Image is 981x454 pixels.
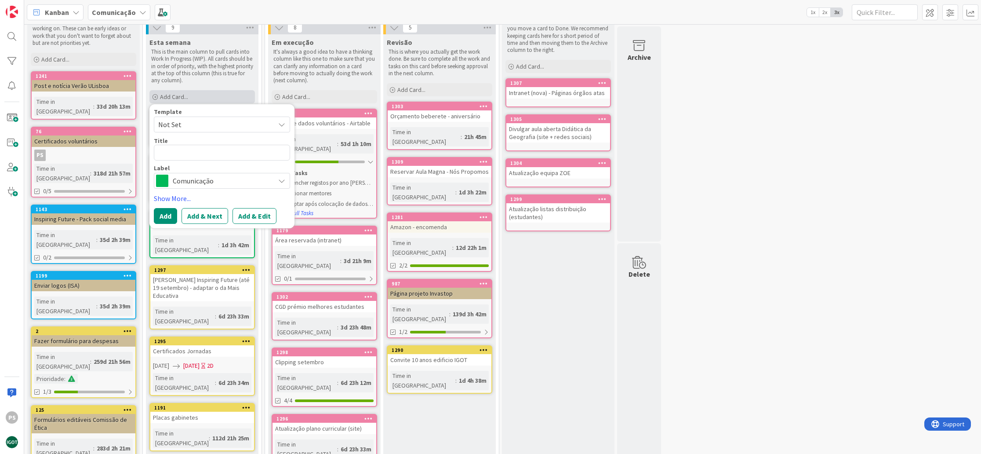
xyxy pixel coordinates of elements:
[276,227,376,234] div: 1179
[392,159,491,165] div: 1309
[388,288,491,299] div: Página projeto Invastop
[272,356,376,368] div: Clipping setembro
[275,318,337,337] div: Time in [GEOGRAPHIC_DATA]
[628,52,651,62] div: Archive
[387,345,492,394] a: 1290Convite 10 anos edificio IGOTTime in [GEOGRAPHIC_DATA]:1d 4h 38m
[506,159,610,167] div: 1304
[275,251,340,271] div: Time in [GEOGRAPHIC_DATA]
[32,205,135,225] div: 1143Inspiring Future - Pack social media
[392,103,491,110] div: 1303
[36,407,135,413] div: 125
[516,62,544,70] span: Add Card...
[387,279,492,338] a: 987Página projeto InvastopTime in [GEOGRAPHIC_DATA]:139d 3h 42m1/2
[272,117,376,129] div: Base de dados voluntários - Airtable
[337,444,338,454] span: :
[153,373,215,392] div: Time in [GEOGRAPHIC_DATA]
[91,357,133,366] div: 259d 21h 56m
[390,304,449,324] div: Time in [GEOGRAPHIC_DATA]
[272,423,376,434] div: Atualização plano curricular (site)
[276,416,376,422] div: 1296
[45,7,69,18] span: Kanban
[93,102,94,111] span: :
[388,166,491,177] div: Reservar Aula Magna - Nós Propomos
[34,230,96,249] div: Time in [GEOGRAPHIC_DATA]
[338,378,374,388] div: 6d 23h 12m
[32,150,135,161] div: PS
[149,337,255,396] a: 1295Certificados Jornadas[DATE][DATE]2DTime in [GEOGRAPHIC_DATA]:6d 23h 34m
[154,165,170,171] span: Label
[209,433,210,443] span: :
[276,209,314,218] button: Show Full Tasks
[390,238,452,257] div: Time in [GEOGRAPHIC_DATA]
[284,396,292,405] span: 4/4
[90,168,91,178] span: :
[388,110,491,122] div: Orçamento beberete - aniversário
[32,414,135,433] div: Formulários editáveis Comissão de Ética
[32,272,135,291] div: 1199Enviar logos (ISA)
[275,134,337,154] div: Time in [GEOGRAPHIC_DATA]
[165,22,180,33] span: 9
[36,328,135,334] div: 2
[457,187,489,197] div: 1d 3h 22m
[388,354,491,366] div: Convite 10 anos edificio IGOT
[272,227,376,234] div: 1179
[150,266,254,301] div: 1297[PERSON_NAME] Inspiring Future (até 19 setembro) - adaptar o da Mais Educativa
[388,158,491,166] div: 1309
[337,139,338,149] span: :
[337,322,338,332] span: :
[272,110,376,117] div: 1264
[153,361,169,370] span: [DATE]
[506,115,610,123] div: 1305
[207,361,214,370] div: 2D
[36,273,135,279] div: 1199
[153,428,209,448] div: Time in [GEOGRAPHIC_DATA]
[403,22,418,33] span: 5
[397,86,425,94] span: Add Card...
[32,272,135,280] div: 1199
[41,55,69,63] span: Add Card...
[807,8,819,17] span: 1x
[160,93,188,101] span: Add Card...
[506,203,610,223] div: Atualização listas distribuição (estudantes)
[275,169,374,178] div: Open Tasks
[506,195,610,223] div: 1299Atualização listas distribuição (estudantes)
[452,243,454,253] span: :
[96,301,98,311] span: :
[455,187,457,197] span: :
[36,206,135,212] div: 1143
[272,348,376,356] div: 1298
[390,127,461,146] div: Time in [GEOGRAPHIC_DATA]
[31,271,136,319] a: 1199Enviar logos (ISA)Time in [GEOGRAPHIC_DATA]:35d 2h 39m
[461,132,462,142] span: :
[154,267,254,273] div: 1297
[34,150,46,161] div: PS
[36,73,135,79] div: 1241
[831,8,843,17] span: 3x
[390,371,455,390] div: Time in [GEOGRAPHIC_DATA]
[150,345,254,357] div: Certificados Jornadas
[93,443,94,453] span: :
[276,349,376,355] div: 1298
[32,327,135,335] div: 2
[392,214,491,220] div: 1281
[457,376,489,385] div: 1d 4h 38m
[506,79,610,99] div: 1307Intranet (nova) - Páginas órgãos atas
[219,240,251,250] div: 1d 3h 42m
[275,373,337,392] div: Time in [GEOGRAPHIC_DATA]
[6,436,18,448] img: avatar
[505,114,611,151] a: 1305Divulgar aula aberta Didática da Geografia (site + redes sociais)
[183,361,200,370] span: [DATE]
[6,6,18,18] img: Visit kanbanzone.com
[338,444,374,454] div: 6d 23h 33m
[43,187,51,196] span: 0/5
[43,387,51,396] span: 1/3
[43,253,51,262] span: 0/2
[340,256,342,266] span: :
[454,243,489,253] div: 12d 22h 1m
[388,221,491,233] div: Amazon - encomenda
[272,110,376,129] div: 1264Base de dados voluntários - Airtable
[282,93,310,101] span: Add Card...
[387,38,412,47] span: Revisão
[387,212,492,272] a: 1281Amazon - encomendaTime in [GEOGRAPHIC_DATA]:12d 22h 1m2/2
[149,265,255,330] a: 1297[PERSON_NAME] Inspiring Future (até 19 setembro) - adaptar o da Mais EducativaTime in [GEOGRA...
